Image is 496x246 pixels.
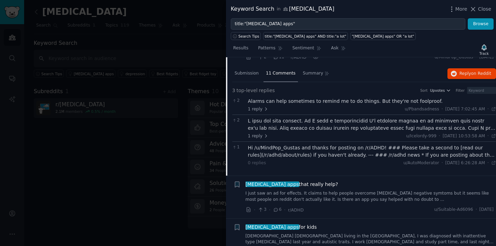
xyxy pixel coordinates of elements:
[479,51,489,56] div: Track
[232,98,244,104] span: 2
[254,53,255,61] span: ·
[277,6,280,12] span: in
[248,106,269,112] span: 1 reply
[420,88,428,93] div: Sort
[248,133,269,139] span: 1 reply
[331,45,339,51] span: Ask
[258,45,275,51] span: Patterns
[259,87,275,94] span: replies
[292,45,314,51] span: Sentiment
[459,71,491,77] span: Reply
[269,53,270,61] span: ·
[273,207,281,213] span: 6
[479,54,494,60] span: [DATE]
[456,88,465,93] div: Filter
[258,207,266,213] span: 3
[254,206,255,214] span: ·
[469,6,491,13] button: Close
[256,43,285,57] a: Patterns
[434,207,473,213] span: u/Suitable-Ad6096
[258,54,266,60] span: 2
[231,18,465,30] input: Try a keyword related to your business
[467,87,496,94] input: Keyword
[231,5,334,13] div: Keyword Search [MEDICAL_DATA]
[352,34,414,39] div: "[MEDICAL_DATA] apps" OR "a lot"
[476,207,477,213] span: ·
[236,87,257,94] span: top-level
[487,106,489,112] span: ·
[266,70,296,77] span: 11 Comments
[245,181,300,187] span: [MEDICAL_DATA] apps
[430,88,451,93] button: Upvotes
[232,117,244,124] span: 2
[445,106,485,112] span: [DATE] 7:02:45 AM
[291,55,307,60] span: r/ADHD
[487,133,489,139] span: ·
[246,181,338,188] span: that really help?
[238,34,259,39] span: Search Tips
[405,107,439,111] span: u/Pbandsadness
[430,88,445,93] span: Upvotes
[287,53,288,61] span: ·
[403,160,439,165] span: u/AutoModerator
[447,68,496,79] button: Replyon Reddit
[487,160,489,166] span: ·
[329,43,348,57] a: Ask
[442,160,443,166] span: ·
[232,87,235,94] span: 3
[439,133,440,139] span: ·
[246,233,494,245] a: [DEMOGRAPHIC_DATA] [DEMOGRAPHIC_DATA] living in the [GEOGRAPHIC_DATA], I was diagnosed with inatt...
[235,70,259,77] span: Submission
[233,45,248,51] span: Results
[232,144,244,150] span: 1
[350,32,416,40] a: "[MEDICAL_DATA] apps" OR "a lot"
[406,134,436,138] span: u/Icelordy-999
[265,34,347,39] div: title:"[MEDICAL_DATA] apps" AND title:"a lot"
[448,6,467,13] button: More
[231,43,251,57] a: Results
[290,43,324,57] a: Sentiment
[269,206,270,214] span: ·
[443,133,485,139] span: [DATE] 10:53:58 AM
[273,54,284,60] span: 11
[303,70,323,77] span: Summary
[435,54,473,60] span: u/MindPop_Gustas
[442,106,443,112] span: ·
[231,32,261,40] button: Search Tips
[284,206,286,214] span: ·
[263,32,348,40] a: title:"[MEDICAL_DATA] apps" AND title:"a lot"
[245,224,300,230] span: [MEDICAL_DATA] apps
[455,6,467,13] span: More
[479,207,494,213] span: [DATE]
[478,6,491,13] span: Close
[468,18,494,30] button: Browse
[477,42,491,57] button: Track
[246,224,317,231] span: for kids
[288,208,304,213] span: r/ADHD
[445,160,485,166] span: [DATE] 6:26:28 AM
[471,71,491,76] span: on Reddit
[476,54,477,60] span: ·
[246,181,338,188] a: [MEDICAL_DATA] appsthat really help?
[246,224,317,231] a: [MEDICAL_DATA] appsfor kids
[246,190,494,203] a: I just saw an ad for effects. It claims to help people overcome [MEDICAL_DATA] negative symtoms b...
[309,53,310,61] span: ·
